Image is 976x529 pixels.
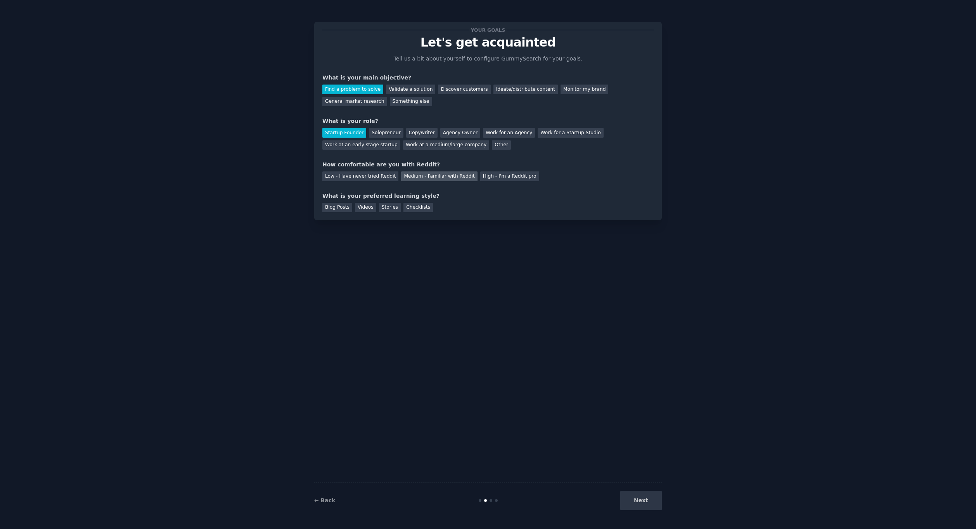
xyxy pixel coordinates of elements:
div: Find a problem to solve [322,85,383,94]
div: How comfortable are you with Reddit? [322,161,654,169]
div: Agency Owner [440,128,480,138]
div: What is your role? [322,117,654,125]
p: Tell us a bit about yourself to configure GummySearch for your goals. [390,55,586,63]
div: Work for a Startup Studio [538,128,603,138]
div: Solopreneur [369,128,403,138]
div: Blog Posts [322,203,352,213]
div: Ideate/distribute content [493,85,558,94]
div: Stories [379,203,401,213]
a: ← Back [314,497,335,503]
div: Videos [355,203,376,213]
div: What is your preferred learning style? [322,192,654,200]
div: Medium - Familiar with Reddit [401,171,477,181]
div: Checklists [403,203,433,213]
div: Copywriter [406,128,438,138]
p: Let's get acquainted [322,36,654,49]
span: Your goals [469,26,507,34]
div: Work for an Agency [483,128,535,138]
div: Low - Have never tried Reddit [322,171,398,181]
div: Work at a medium/large company [403,140,489,150]
div: Discover customers [438,85,490,94]
div: Validate a solution [386,85,435,94]
div: Something else [390,97,432,107]
div: What is your main objective? [322,74,654,82]
div: Work at an early stage startup [322,140,400,150]
div: Monitor my brand [561,85,608,94]
div: High - I'm a Reddit pro [480,171,539,181]
div: General market research [322,97,387,107]
div: Startup Founder [322,128,366,138]
div: Other [492,140,511,150]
